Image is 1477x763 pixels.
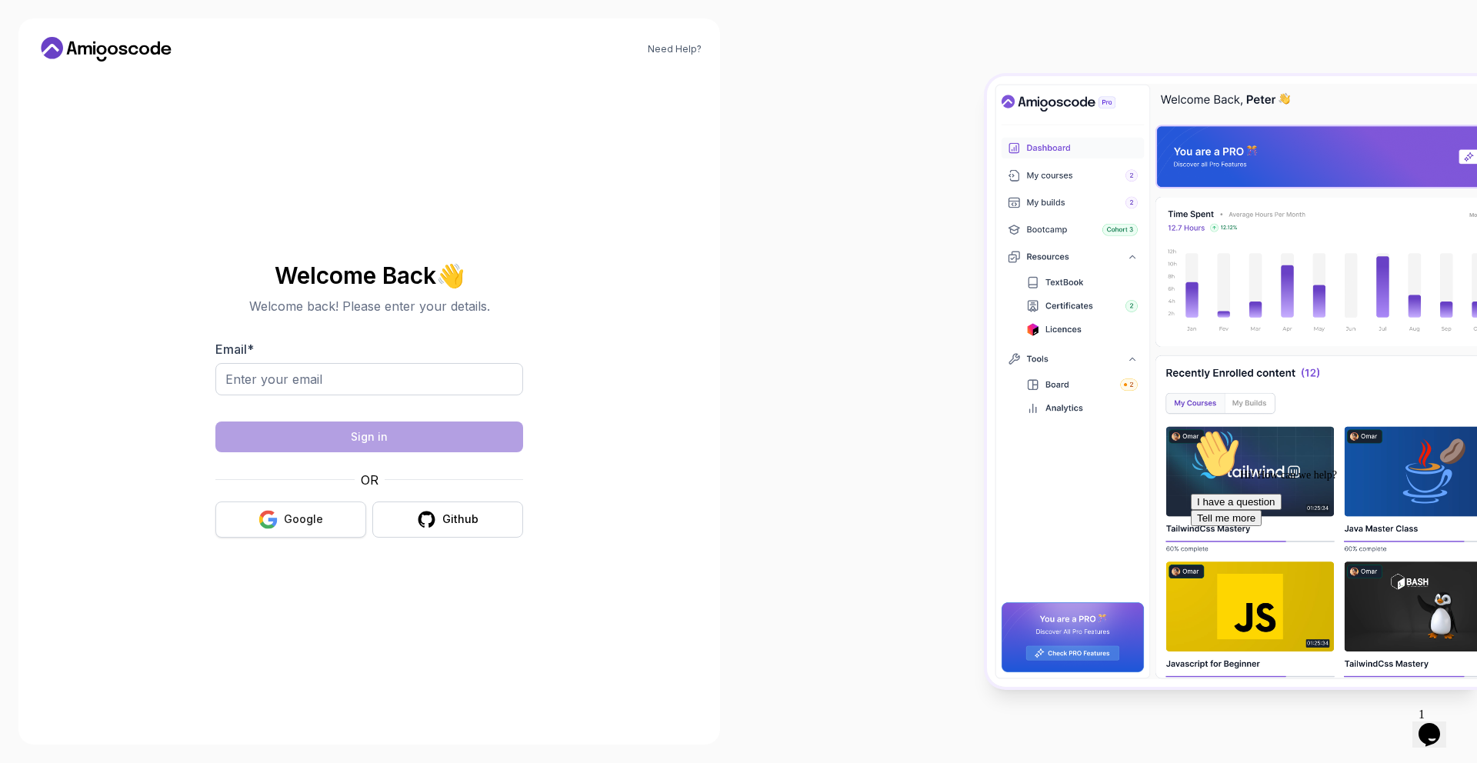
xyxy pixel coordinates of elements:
[435,262,465,288] span: 👋
[284,511,323,527] div: Google
[37,37,175,62] a: Home link
[351,429,388,445] div: Sign in
[442,511,478,527] div: Github
[215,501,366,538] button: Google
[1412,701,1462,748] iframe: chat widget
[215,342,254,357] label: Email *
[6,6,283,103] div: 👋Hi! How can we help?I have a questionTell me more
[215,421,523,452] button: Sign in
[6,87,77,103] button: Tell me more
[215,297,523,315] p: Welcome back! Please enter your details.
[987,76,1477,687] img: Amigoscode Dashboard
[6,46,152,58] span: Hi! How can we help?
[215,363,523,395] input: Enter your email
[6,71,97,87] button: I have a question
[215,263,523,288] h2: Welcome Back
[372,501,523,538] button: Github
[6,6,55,55] img: :wave:
[361,471,378,489] p: OR
[648,43,702,55] a: Need Help?
[1185,423,1462,694] iframe: chat widget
